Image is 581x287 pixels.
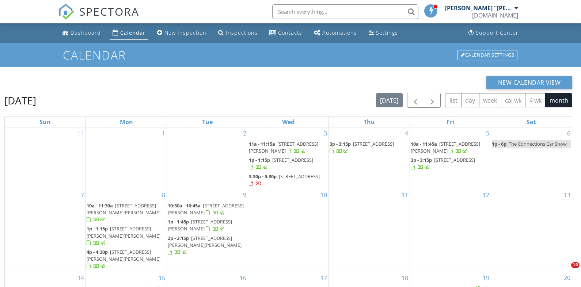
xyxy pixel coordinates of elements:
a: 10a - 11:45a [STREET_ADDRESS][PERSON_NAME] [411,141,480,154]
span: 10a - 11:30a [87,202,113,209]
a: 10:30a - 10:45a [STREET_ADDRESS][PERSON_NAME] [168,202,247,217]
button: week [479,93,501,107]
a: 10a - 11:30a [STREET_ADDRESS][PERSON_NAME][PERSON_NAME] [87,202,160,223]
a: Inspections [215,26,261,40]
a: 2p - 2:15p [STREET_ADDRESS][PERSON_NAME][PERSON_NAME] [168,234,247,257]
button: cal wk [501,93,526,107]
button: 4 wk [525,93,546,107]
a: Go to September 14, 2025 [76,272,86,284]
a: Settings [366,26,401,40]
a: Go to September 10, 2025 [319,189,329,201]
a: 10a - 11:45a [STREET_ADDRESS][PERSON_NAME] [411,140,490,156]
span: [STREET_ADDRESS][PERSON_NAME] [411,141,480,154]
a: Saturday [525,117,538,127]
a: 2p - 2:15p [STREET_ADDRESS][PERSON_NAME][PERSON_NAME] [168,235,242,255]
button: Next month [424,93,441,108]
input: Search everything... [272,4,418,19]
td: Go to September 9, 2025 [167,189,248,272]
a: Go to September 11, 2025 [400,189,410,201]
a: Tuesday [201,117,214,127]
td: Go to September 1, 2025 [86,127,167,189]
a: Go to September 5, 2025 [485,127,491,139]
span: SPECTORA [79,4,139,19]
a: 1p - 1:45p [STREET_ADDRESS][PERSON_NAME] [168,218,247,233]
span: 11a - 11:15a [249,141,275,147]
span: 1p - 1:15p [87,225,108,232]
a: Friday [445,117,456,127]
a: Go to September 15, 2025 [157,272,167,284]
td: Go to September 8, 2025 [86,189,167,272]
iframe: Intercom live chat [556,262,574,280]
a: SPECTORA [58,10,139,25]
a: Go to September 12, 2025 [481,189,491,201]
a: Go to September 6, 2025 [566,127,572,139]
a: 1p - 1:15p [STREET_ADDRESS][PERSON_NAME][PERSON_NAME] [87,225,160,246]
button: [DATE] [376,93,403,107]
div: Dashboard [71,29,101,36]
span: 1p - 1:15p [249,157,270,163]
span: [STREET_ADDRESS] [353,141,394,147]
span: The Connections Car Show [509,141,567,147]
td: Go to September 3, 2025 [248,127,329,189]
a: Thursday [362,117,376,127]
a: Go to September 1, 2025 [160,127,167,139]
div: Calendar [120,29,145,36]
a: 1p - 1:15p [STREET_ADDRESS][PERSON_NAME][PERSON_NAME] [87,225,166,248]
span: [STREET_ADDRESS] [272,157,313,163]
a: Contacts [266,26,305,40]
span: 2p - 2:15p [168,235,189,241]
a: Go to September 4, 2025 [403,127,410,139]
td: Go to September 11, 2025 [329,189,410,272]
span: 4p - 4:30p [87,249,108,255]
a: 3p - 3:15p [STREET_ADDRESS] [411,157,475,170]
a: New Inspection [154,26,209,40]
a: 11a - 11:15a [STREET_ADDRESS][PERSON_NAME] [249,140,328,156]
a: 3p - 3:15p [STREET_ADDRESS] [330,140,409,156]
span: [STREET_ADDRESS][PERSON_NAME][PERSON_NAME] [87,249,160,262]
a: 4p - 4:30p [STREET_ADDRESS][PERSON_NAME][PERSON_NAME] [87,248,166,271]
span: [STREET_ADDRESS][PERSON_NAME] [168,218,232,232]
a: Go to September 9, 2025 [242,189,248,201]
div: Contacts [278,29,302,36]
h2: [DATE] [4,93,36,108]
td: Go to September 10, 2025 [248,189,329,272]
td: Go to September 5, 2025 [410,127,491,189]
span: [STREET_ADDRESS] [434,157,475,163]
span: 1p - 1:45p [168,218,189,225]
span: [STREET_ADDRESS][PERSON_NAME][PERSON_NAME] [87,225,160,239]
span: [STREET_ADDRESS][PERSON_NAME] [249,141,318,154]
a: Go to September 16, 2025 [238,272,248,284]
button: Previous month [407,93,424,108]
a: 4p - 4:30p [STREET_ADDRESS][PERSON_NAME][PERSON_NAME] [87,249,160,269]
span: [STREET_ADDRESS] [279,173,320,180]
span: 10a - 11:45a [411,141,437,147]
a: 3:30p - 5:30p [STREET_ADDRESS] [249,173,320,187]
div: Settings [376,29,398,36]
a: Wednesday [281,117,296,127]
a: Go to September 18, 2025 [400,272,410,284]
span: 3p - 3:15p [411,157,432,163]
span: 10:30a - 10:45a [168,202,201,209]
a: Go to September 8, 2025 [160,189,167,201]
div: Calendar Settings [457,50,517,60]
div: Inspections [226,29,258,36]
td: Go to September 13, 2025 [491,189,572,272]
a: Monday [118,117,134,127]
a: 11a - 11:15a [STREET_ADDRESS][PERSON_NAME] [249,141,318,154]
td: Go to August 31, 2025 [5,127,86,189]
a: Dashboard [60,26,104,40]
span: 3:30p - 5:30p [249,173,277,180]
a: 3p - 3:15p [STREET_ADDRESS] [330,141,394,154]
a: 10a - 11:30a [STREET_ADDRESS][PERSON_NAME][PERSON_NAME] [87,202,166,225]
a: Go to September 3, 2025 [322,127,329,139]
td: Go to September 2, 2025 [167,127,248,189]
a: Go to September 2, 2025 [242,127,248,139]
div: [PERSON_NAME] "[PERSON_NAME]" [PERSON_NAME] [445,4,513,12]
div: New Inspection [164,29,206,36]
a: 1p - 1:15p [STREET_ADDRESS] [249,156,328,172]
button: month [545,93,572,107]
a: Sunday [38,117,52,127]
td: Go to September 12, 2025 [410,189,491,272]
a: 1p - 1:45p [STREET_ADDRESS][PERSON_NAME] [168,218,232,232]
div: GeorgiaHomePros.com [472,12,518,19]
